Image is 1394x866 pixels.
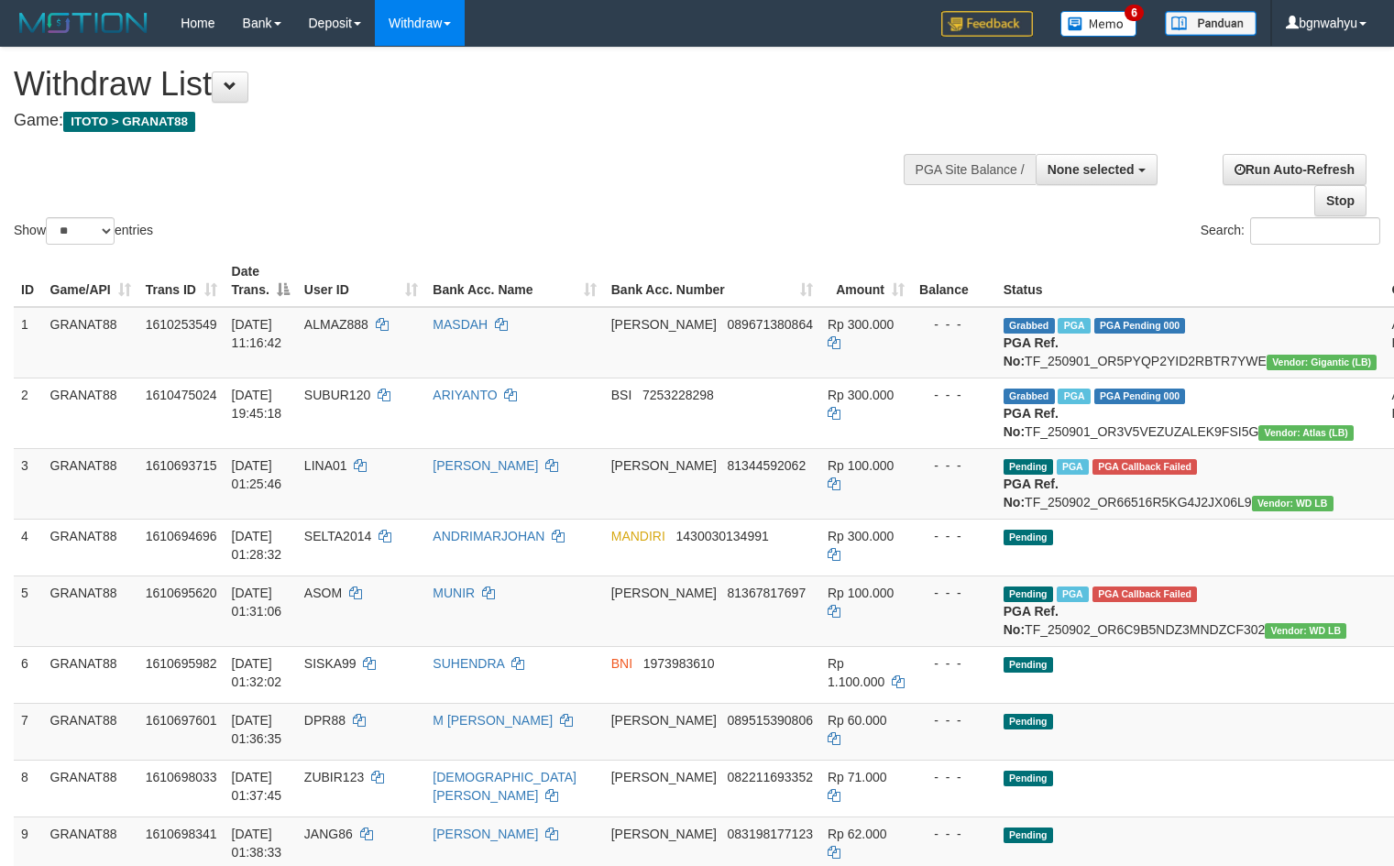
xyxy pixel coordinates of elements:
span: PGA Error [1092,586,1197,602]
img: Button%20Memo.svg [1060,11,1137,37]
td: GRANAT88 [43,760,138,817]
span: [DATE] 01:31:06 [232,586,282,619]
b: PGA Ref. No: [1004,335,1059,368]
td: TF_250901_OR5PYQP2YID2RBTR7YWE [996,307,1385,378]
div: - - - [919,386,989,404]
h4: Game: [14,112,911,130]
span: Copy 1973983610 to clipboard [643,656,715,671]
span: Grabbed [1004,318,1055,334]
span: SISKA99 [304,656,357,671]
th: Game/API: activate to sort column ascending [43,255,138,307]
span: Marked by bgnheru [1057,459,1089,475]
span: Marked by bgnrattana [1058,318,1090,334]
a: MUNIR [433,586,475,600]
div: - - - [919,768,989,786]
span: Vendor URL: https://dashboard.q2checkout.com/secure [1252,496,1334,511]
span: Rp 71.000 [828,770,887,784]
td: GRANAT88 [43,378,138,448]
span: Vendor URL: https://dashboard.q2checkout.com/secure [1258,425,1354,441]
div: - - - [919,654,989,673]
span: [DATE] 01:38:33 [232,827,282,860]
td: TF_250902_OR6C9B5NDZ3MNDZCF302 [996,576,1385,646]
th: Bank Acc. Name: activate to sort column ascending [425,255,603,307]
th: Status [996,255,1385,307]
span: Marked by bgnzaza [1058,389,1090,404]
span: [PERSON_NAME] [611,827,717,841]
span: Pending [1004,771,1053,786]
td: 6 [14,646,43,703]
span: LINA01 [304,458,347,473]
td: 2 [14,378,43,448]
td: 5 [14,576,43,646]
td: 3 [14,448,43,519]
button: None selected [1036,154,1158,185]
th: Amount: activate to sort column ascending [820,255,912,307]
span: Copy 1430030134991 to clipboard [676,529,769,543]
b: PGA Ref. No: [1004,477,1059,510]
span: Copy 083198177123 to clipboard [728,827,813,841]
span: ASOM [304,586,342,600]
td: 1 [14,307,43,378]
a: ARIYANTO [433,388,497,402]
span: Copy 082211693352 to clipboard [728,770,813,784]
span: 1610475024 [146,388,217,402]
td: 7 [14,703,43,760]
span: Copy 7253228298 to clipboard [642,388,714,402]
h1: Withdraw List [14,66,911,103]
span: JANG86 [304,827,353,841]
div: - - - [919,527,989,545]
a: [DEMOGRAPHIC_DATA][PERSON_NAME] [433,770,576,803]
span: ITOTO > GRANAT88 [63,112,195,132]
span: None selected [1048,162,1135,177]
span: 1610253549 [146,317,217,332]
span: Copy 81344592062 to clipboard [728,458,807,473]
span: Rp 60.000 [828,713,887,728]
span: ZUBIR123 [304,770,364,784]
span: DPR88 [304,713,346,728]
span: 1610698341 [146,827,217,841]
select: Showentries [46,217,115,245]
span: [PERSON_NAME] [611,770,717,784]
b: PGA Ref. No: [1004,604,1059,637]
span: PGA Pending [1094,318,1186,334]
span: Copy 81367817697 to clipboard [728,586,807,600]
td: GRANAT88 [43,646,138,703]
div: - - - [919,315,989,334]
td: 8 [14,760,43,817]
span: Vendor URL: https://dashboard.q2checkout.com/secure [1265,623,1346,639]
span: Pending [1004,459,1053,475]
div: - - - [919,711,989,729]
th: Bank Acc. Number: activate to sort column ascending [604,255,820,307]
span: Rp 300.000 [828,529,894,543]
span: [DATE] 01:28:32 [232,529,282,562]
span: [DATE] 01:25:46 [232,458,282,491]
span: Pending [1004,714,1053,729]
span: BSI [611,388,632,402]
span: MANDIRI [611,529,665,543]
th: Balance [912,255,996,307]
span: Pending [1004,586,1053,602]
a: SUHENDRA [433,656,504,671]
th: Trans ID: activate to sort column ascending [138,255,225,307]
span: 1610693715 [146,458,217,473]
span: Pending [1004,828,1053,843]
span: SELTA2014 [304,529,371,543]
span: BNI [611,656,632,671]
span: [DATE] 01:37:45 [232,770,282,803]
a: Stop [1314,185,1367,216]
span: [DATE] 19:45:18 [232,388,282,421]
th: ID [14,255,43,307]
div: - - - [919,584,989,602]
span: 1610697601 [146,713,217,728]
a: MASDAH [433,317,488,332]
span: Vendor URL: https://dashboard.q2checkout.com/secure [1267,355,1378,370]
td: GRANAT88 [43,703,138,760]
span: 1610694696 [146,529,217,543]
span: SUBUR120 [304,388,370,402]
span: PGA Pending [1094,389,1186,404]
span: 1610695620 [146,586,217,600]
td: GRANAT88 [43,576,138,646]
span: [PERSON_NAME] [611,713,717,728]
img: Feedback.jpg [941,11,1033,37]
a: [PERSON_NAME] [433,458,538,473]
